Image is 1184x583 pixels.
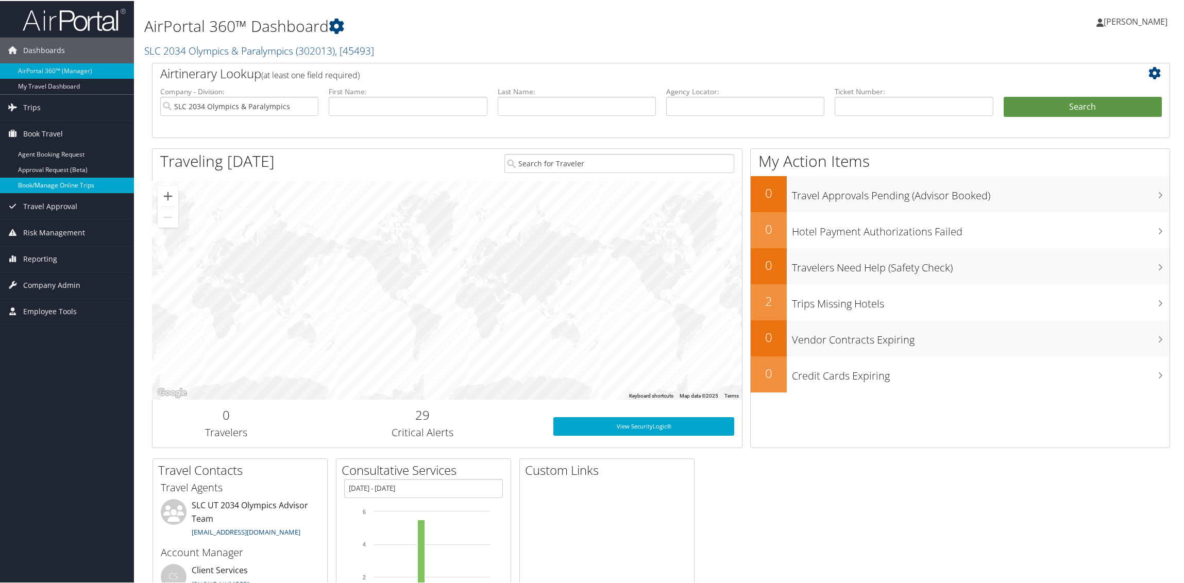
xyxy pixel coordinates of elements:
h2: Airtinerary Lookup [160,64,1077,81]
h3: Travelers [160,424,292,439]
h3: Credit Cards Expiring [792,363,1170,382]
h2: Travel Contacts [158,460,327,478]
span: Risk Management [23,219,85,245]
span: Book Travel [23,120,63,146]
span: ( 302013 ) [296,43,335,57]
a: 0Credit Cards Expiring [751,355,1170,391]
a: Open this area in Google Maps (opens a new window) [155,385,189,399]
tspan: 4 [363,540,366,546]
h2: 29 [308,405,538,423]
a: 0Hotel Payment Authorizations Failed [751,211,1170,247]
h2: 0 [160,405,292,423]
tspan: 2 [363,573,366,579]
label: Company - Division: [160,85,318,96]
h2: 2 [751,291,787,309]
span: (at least one field required) [261,68,360,80]
label: Last Name: [498,85,656,96]
h2: 0 [751,219,787,237]
tspan: 6 [363,508,366,514]
span: , [ 45493 ] [335,43,374,57]
h3: Hotel Payment Authorizations Failed [792,218,1170,238]
span: Reporting [23,245,57,271]
button: Zoom in [158,185,178,205]
label: First Name: [329,85,487,96]
h3: Critical Alerts [308,424,538,439]
img: Google [155,385,189,399]
a: 2Trips Missing Hotels [751,283,1170,319]
li: SLC UT 2034 Olympics Advisor Team [156,498,325,540]
span: Employee Tools [23,298,77,323]
a: View SecurityLogic® [553,416,734,435]
h3: Vendor Contracts Expiring [792,327,1170,346]
span: Map data ©2025 [680,392,718,398]
a: [PERSON_NAME] [1096,5,1178,36]
h2: 0 [751,183,787,201]
button: Keyboard shortcuts [629,391,673,399]
h2: 0 [751,328,787,345]
h2: 0 [751,364,787,381]
h2: 0 [751,255,787,273]
a: 0Travel Approvals Pending (Advisor Booked) [751,175,1170,211]
a: [EMAIL_ADDRESS][DOMAIN_NAME] [192,526,300,536]
h3: Travelers Need Help (Safety Check) [792,254,1170,274]
a: Terms (opens in new tab) [724,392,739,398]
span: Trips [23,94,41,119]
button: Zoom out [158,206,178,227]
a: 0Travelers Need Help (Safety Check) [751,247,1170,283]
span: Travel Approval [23,193,77,218]
h1: My Action Items [751,149,1170,171]
h3: Travel Agents [161,479,319,494]
span: Dashboards [23,37,65,62]
h1: Traveling [DATE] [160,149,275,171]
h3: Travel Approvals Pending (Advisor Booked) [792,182,1170,202]
h3: Account Manager [161,544,319,559]
label: Agency Locator: [666,85,824,96]
a: SLC 2034 Olympics & Paralympics [144,43,374,57]
label: Ticket Number: [835,85,993,96]
h3: Trips Missing Hotels [792,290,1170,310]
span: Company Admin [23,271,80,297]
img: airportal-logo.png [23,7,126,31]
input: Search for Traveler [504,153,735,172]
span: [PERSON_NAME] [1104,15,1168,26]
h2: Custom Links [525,460,694,478]
button: Search [1004,96,1162,116]
a: 0Vendor Contracts Expiring [751,319,1170,355]
h2: Consultative Services [342,460,511,478]
h1: AirPortal 360™ Dashboard [144,14,833,36]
